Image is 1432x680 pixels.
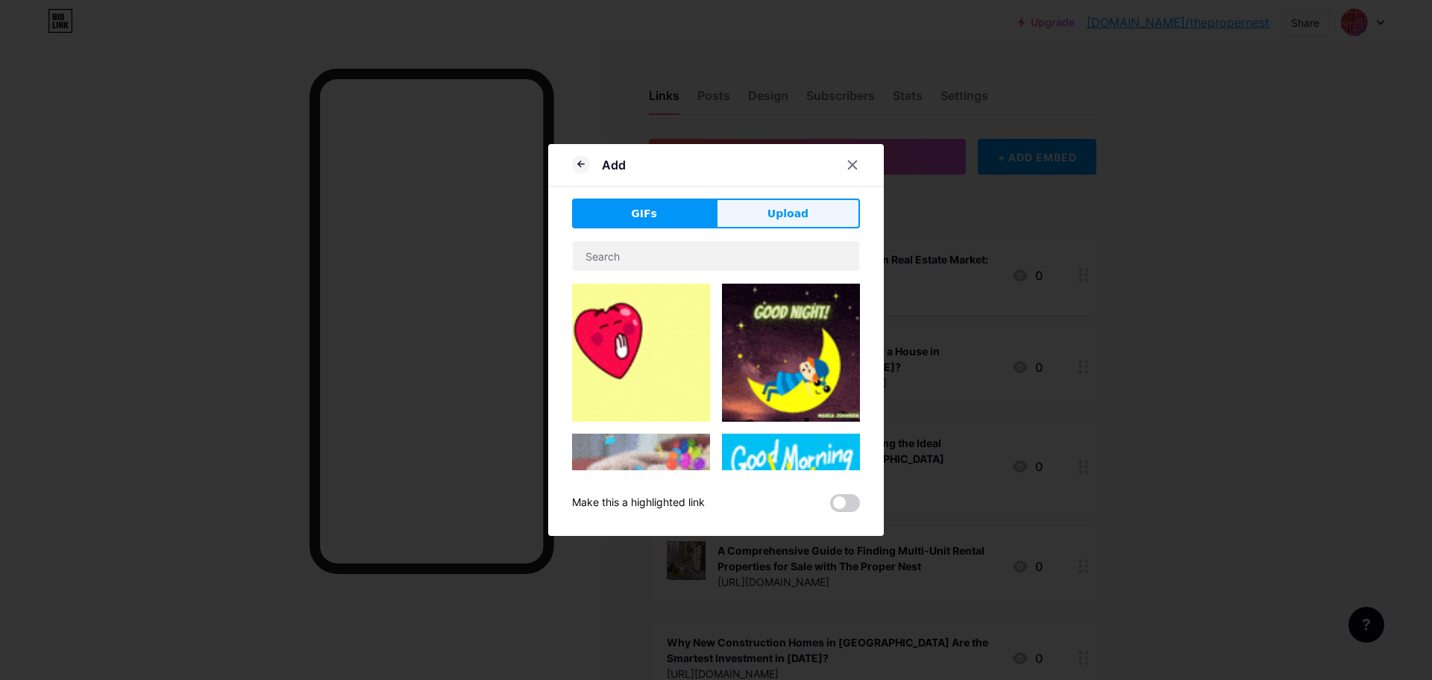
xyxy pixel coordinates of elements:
[572,199,716,228] button: GIFs
[631,206,657,222] span: GIFs
[716,199,860,228] button: Upload
[722,284,860,422] img: Gihpy
[722,434,860,572] img: Gihpy
[573,241,859,271] input: Search
[572,494,705,512] div: Make this a highlighted link
[602,156,626,174] div: Add
[572,284,710,422] img: Gihpy
[767,206,808,222] span: Upload
[572,434,710,615] img: Gihpy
